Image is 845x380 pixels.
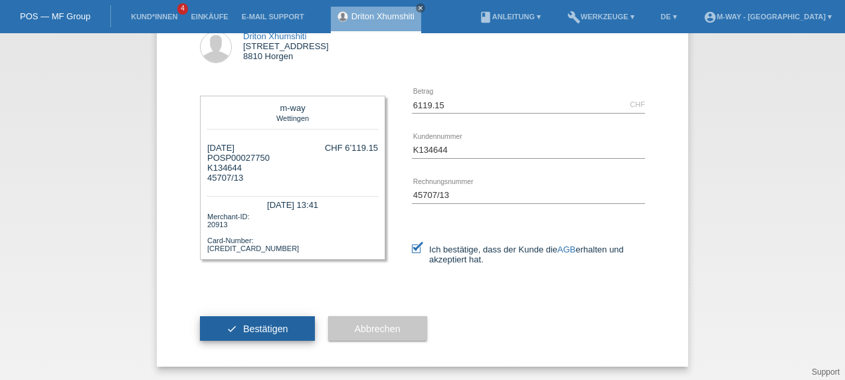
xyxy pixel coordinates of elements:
a: Support [812,367,840,377]
i: build [567,11,581,24]
a: AGB [557,244,575,254]
div: [DATE] POSP00027750 [207,143,270,183]
i: close [417,5,424,11]
a: buildWerkzeuge ▾ [561,13,641,21]
a: account_circlem-way - [GEOGRAPHIC_DATA] ▾ [697,13,838,21]
button: check Bestätigen [200,316,315,341]
i: check [227,324,237,334]
a: Einkäufe [184,13,235,21]
span: 4 [177,3,188,15]
a: Kund*innen [124,13,184,21]
i: account_circle [704,11,717,24]
a: POS — MF Group [20,11,90,21]
div: [STREET_ADDRESS] 8810 Horgen [243,31,329,61]
div: Merchant-ID: 20913 Card-Number: [CREDIT_CARD_NUMBER] [207,211,378,252]
div: CHF 6’119.15 [325,143,378,153]
span: Bestätigen [243,324,288,334]
a: Driton Xhumshiti [243,31,306,41]
div: m-way [211,103,375,113]
button: Abbrechen [328,316,427,341]
span: K134644 [207,163,242,173]
div: [DATE] 13:41 [207,196,378,211]
a: close [416,3,425,13]
div: Wettingen [211,113,375,122]
span: 45707/13 [207,173,243,183]
a: bookAnleitung ▾ [472,13,547,21]
a: E-Mail Support [235,13,311,21]
label: Ich bestätige, dass der Kunde die erhalten und akzeptiert hat. [412,244,645,264]
span: Abbrechen [355,324,401,334]
i: book [479,11,492,24]
a: Driton Xhumshiti [351,11,415,21]
div: CHF [630,100,645,108]
a: DE ▾ [654,13,684,21]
